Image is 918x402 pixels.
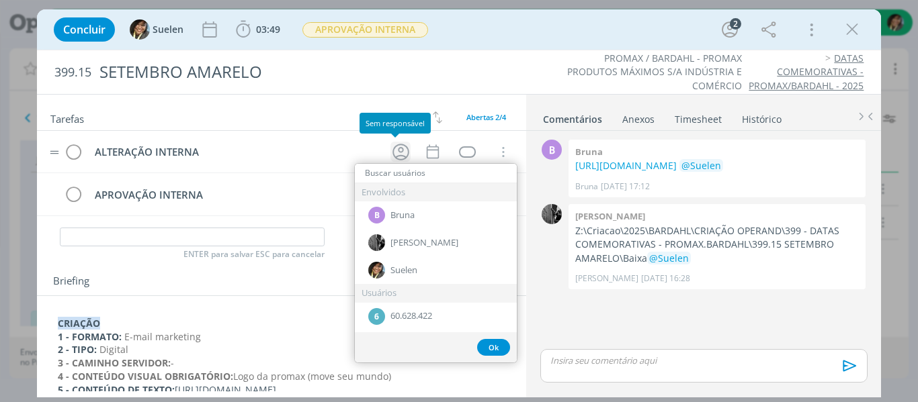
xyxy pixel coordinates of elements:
span: [PERSON_NAME] [390,238,458,248]
a: DATAS COMEMORATIVAS - PROMAX/BARDAHL - 2025 [749,52,864,92]
span: [DATE] 16:28 [641,272,690,285]
strong: 4 - CONTEÚDO VISUAL OBRIGATÓRIO: [58,370,233,383]
div: Envolvidos [355,183,517,201]
div: B [542,140,562,160]
div: dialog [37,9,882,397]
span: Digital [99,343,128,356]
span: Tarefas [50,109,84,125]
span: 03:49 [256,23,280,36]
button: 03:49 [233,19,284,40]
span: 399.15 [54,65,91,80]
strong: 3 - CAMINHO SERVIDOR: [58,356,171,369]
span: Briefing [53,273,89,291]
img: S [368,262,385,279]
div: 2 [730,18,741,30]
div: APROVAÇÃO INTERNA [89,187,380,203]
button: Ok [477,339,510,356]
span: Suelen [390,265,417,276]
a: Timesheet [674,107,722,126]
strong: 5 - CONTEÚDO DE TEXTO: [58,383,175,396]
a: [URL][DOMAIN_NAME] [575,159,677,172]
p: [PERSON_NAME] [575,272,638,285]
button: SSuelen [130,19,183,40]
span: [DATE] 17:12 [601,181,650,193]
b: [PERSON_NAME] [575,210,645,222]
span: APROVAÇÃO INTERNA [302,22,428,38]
div: B [368,207,385,223]
div: 6 [368,308,385,325]
img: P [368,234,385,251]
span: Suelen [153,25,183,34]
button: 2 [719,19,741,40]
button: APROVAÇÃO INTERNA [302,21,429,38]
span: Bruna [390,210,415,221]
strong: 2 - TIPO: [58,343,97,356]
button: Concluir [54,17,115,42]
span: Concluir [63,24,106,35]
img: S [130,19,150,40]
div: Anexos [622,113,655,126]
span: ENTER para salvar ESC para cancelar [183,249,325,260]
span: Abertas 2/4 [466,112,506,122]
strong: 1 - FORMATO: [58,330,122,343]
img: arrow-down-up.svg [433,111,442,123]
p: Z:\Criacao\2025\BARDAHL\CRIAÇÃO OPERAND\399 - DATAS COMEMORATIVAS - PROMAX.BARDAHL\399.15 SETEMBR... [575,224,859,265]
span: @Suelen [681,159,721,172]
span: @Suelen [649,252,689,264]
span: - [171,356,174,369]
img: P [542,204,562,224]
div: Usuários [355,284,517,302]
div: ALTERAÇÃO INTERNA [89,144,380,160]
a: PROMAX / BARDAHL - PROMAX PRODUTOS MÁXIMOS S/A INDÚSTRIA E COMÉRCIO [567,52,742,92]
img: drag-icon.svg [50,150,59,154]
a: Comentários [542,107,603,126]
a: Histórico [741,107,782,126]
b: Bruna [575,146,603,158]
div: Sem responsável [360,113,431,134]
p: Bruna [575,181,598,193]
strong: CRIAÇÃO [58,317,100,330]
div: SETEMBRO AMARELO [94,56,521,89]
span: Logo da promax (move seu mundo) [233,370,391,383]
p: [URL][DOMAIN_NAME] [58,383,506,397]
input: Buscar usuários [355,164,517,183]
span: 60.628.422 [390,311,432,321]
span: E-mail marketing [124,330,201,343]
